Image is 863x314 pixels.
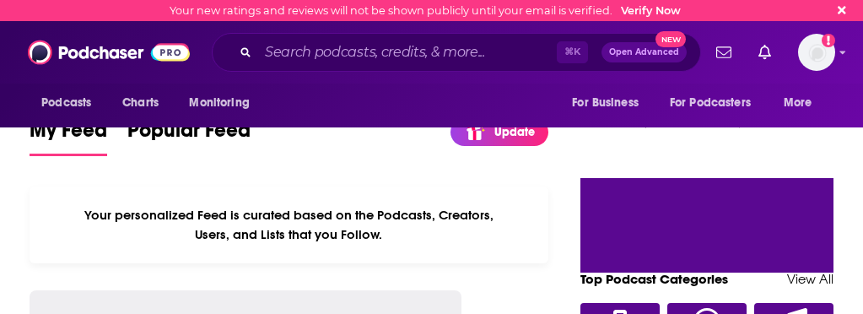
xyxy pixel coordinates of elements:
[601,42,687,62] button: Open AdvancedNew
[655,31,686,47] span: New
[122,91,159,115] span: Charts
[258,39,557,66] input: Search podcasts, credits, & more...
[609,48,679,57] span: Open Advanced
[189,91,249,115] span: Monitoring
[494,125,535,139] p: Update
[670,91,751,115] span: For Podcasters
[170,4,681,17] div: Your new ratings and reviews will not be shown publicly until your email is verified.
[787,271,833,287] a: View All
[784,91,812,115] span: More
[557,41,588,63] span: ⌘ K
[127,117,251,156] a: Popular Feed
[659,87,775,119] button: open menu
[111,87,169,119] a: Charts
[798,34,835,71] button: Show profile menu
[709,38,738,67] a: Show notifications dropdown
[621,4,681,17] a: Verify Now
[30,187,548,263] div: Your personalized Feed is curated based on the Podcasts, Creators, Users, and Lists that you Follow.
[560,87,660,119] button: open menu
[177,87,271,119] button: open menu
[30,117,107,153] span: My Feed
[127,117,251,153] span: Popular Feed
[212,33,701,72] div: Search podcasts, credits, & more...
[572,91,639,115] span: For Business
[798,34,835,71] img: User Profile
[822,34,835,47] svg: Email not verified
[752,38,778,67] a: Show notifications dropdown
[41,91,91,115] span: Podcasts
[30,87,113,119] button: open menu
[772,87,833,119] button: open menu
[798,34,835,71] span: Logged in as robin.richardson
[30,117,107,156] a: My Feed
[28,36,190,68] img: Podchaser - Follow, Share and Rate Podcasts
[580,271,728,287] a: Top Podcast Categories
[450,118,548,146] a: Update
